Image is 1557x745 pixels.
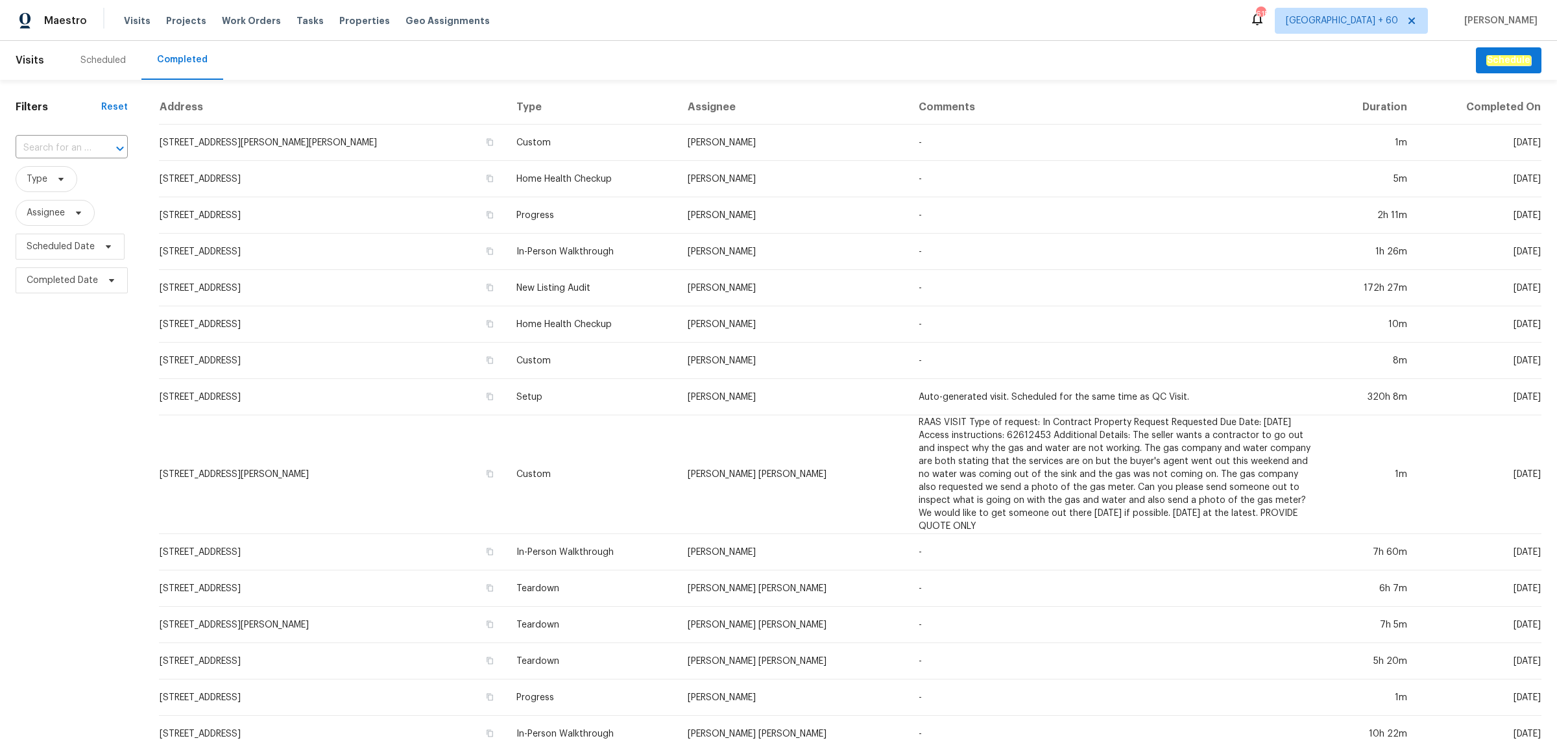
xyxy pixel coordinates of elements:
td: [PERSON_NAME] [677,379,908,415]
td: Teardown [506,607,677,643]
td: In-Person Walkthrough [506,534,677,570]
td: [DATE] [1418,270,1541,306]
td: [DATE] [1418,125,1541,161]
td: Teardown [506,643,677,679]
button: Copy Address [484,582,496,594]
td: - [908,643,1323,679]
span: [GEOGRAPHIC_DATA] + 60 [1286,14,1398,27]
td: - [908,679,1323,716]
button: Copy Address [484,468,496,480]
td: [STREET_ADDRESS] [159,234,506,270]
td: Custom [506,415,677,534]
span: Type [27,173,47,186]
td: Progress [506,197,677,234]
td: New Listing Audit [506,270,677,306]
button: Copy Address [484,691,496,703]
td: [STREET_ADDRESS][PERSON_NAME][PERSON_NAME] [159,125,506,161]
span: [PERSON_NAME] [1459,14,1538,27]
td: - [908,125,1323,161]
td: 1m [1323,415,1418,534]
td: In-Person Walkthrough [506,234,677,270]
td: Custom [506,125,677,161]
div: Completed [157,53,208,66]
button: Copy Address [484,655,496,666]
td: 7h 5m [1323,607,1418,643]
td: [STREET_ADDRESS] [159,379,506,415]
span: Geo Assignments [405,14,490,27]
td: Auto-generated visit. Scheduled for the same time as QC Visit. [908,379,1323,415]
td: 172h 27m [1323,270,1418,306]
span: Properties [339,14,390,27]
div: 615 [1256,8,1265,21]
button: Copy Address [484,318,496,330]
td: [PERSON_NAME] [PERSON_NAME] [677,415,908,534]
button: Copy Address [484,245,496,257]
td: [DATE] [1418,234,1541,270]
span: Visits [124,14,151,27]
td: [STREET_ADDRESS] [159,197,506,234]
td: [DATE] [1418,415,1541,534]
td: [DATE] [1418,343,1541,379]
td: Home Health Checkup [506,306,677,343]
td: [PERSON_NAME] [677,125,908,161]
td: [STREET_ADDRESS] [159,679,506,716]
h1: Filters [16,101,101,114]
td: 320h 8m [1323,379,1418,415]
div: Reset [101,101,128,114]
button: Copy Address [484,391,496,402]
td: 10m [1323,306,1418,343]
td: [STREET_ADDRESS][PERSON_NAME] [159,415,506,534]
button: Copy Address [484,209,496,221]
th: Type [506,90,677,125]
td: - [908,197,1323,234]
td: - [908,343,1323,379]
button: Copy Address [484,136,496,148]
button: Copy Address [484,727,496,739]
td: - [908,607,1323,643]
th: Address [159,90,506,125]
th: Assignee [677,90,908,125]
em: Schedule [1486,55,1531,66]
td: [PERSON_NAME] [677,161,908,197]
input: Search for an address... [16,138,91,158]
td: - [908,161,1323,197]
td: [PERSON_NAME] [677,306,908,343]
th: Duration [1323,90,1418,125]
button: Copy Address [484,173,496,184]
td: [PERSON_NAME] [677,197,908,234]
td: Custom [506,343,677,379]
td: Home Health Checkup [506,161,677,197]
button: Copy Address [484,618,496,630]
td: 1m [1323,125,1418,161]
td: [DATE] [1418,306,1541,343]
td: - [908,270,1323,306]
td: 2h 11m [1323,197,1418,234]
span: Projects [166,14,206,27]
td: [DATE] [1418,197,1541,234]
td: [PERSON_NAME] [PERSON_NAME] [677,607,908,643]
td: [PERSON_NAME] [677,534,908,570]
div: Scheduled [80,54,126,67]
span: Tasks [296,16,324,25]
td: 5m [1323,161,1418,197]
td: [STREET_ADDRESS] [159,270,506,306]
td: - [908,570,1323,607]
td: 1m [1323,679,1418,716]
td: [DATE] [1418,379,1541,415]
td: Progress [506,679,677,716]
td: - [908,234,1323,270]
td: [PERSON_NAME] [677,270,908,306]
th: Completed On [1418,90,1541,125]
span: Work Orders [222,14,281,27]
span: Maestro [44,14,87,27]
td: [PERSON_NAME] [PERSON_NAME] [677,643,908,679]
td: [DATE] [1418,679,1541,716]
button: Copy Address [484,546,496,557]
td: 8m [1323,343,1418,379]
th: Comments [908,90,1323,125]
td: [DATE] [1418,570,1541,607]
button: Open [111,140,129,158]
td: [PERSON_NAME] [PERSON_NAME] [677,570,908,607]
td: 6h 7m [1323,570,1418,607]
td: [STREET_ADDRESS] [159,570,506,607]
